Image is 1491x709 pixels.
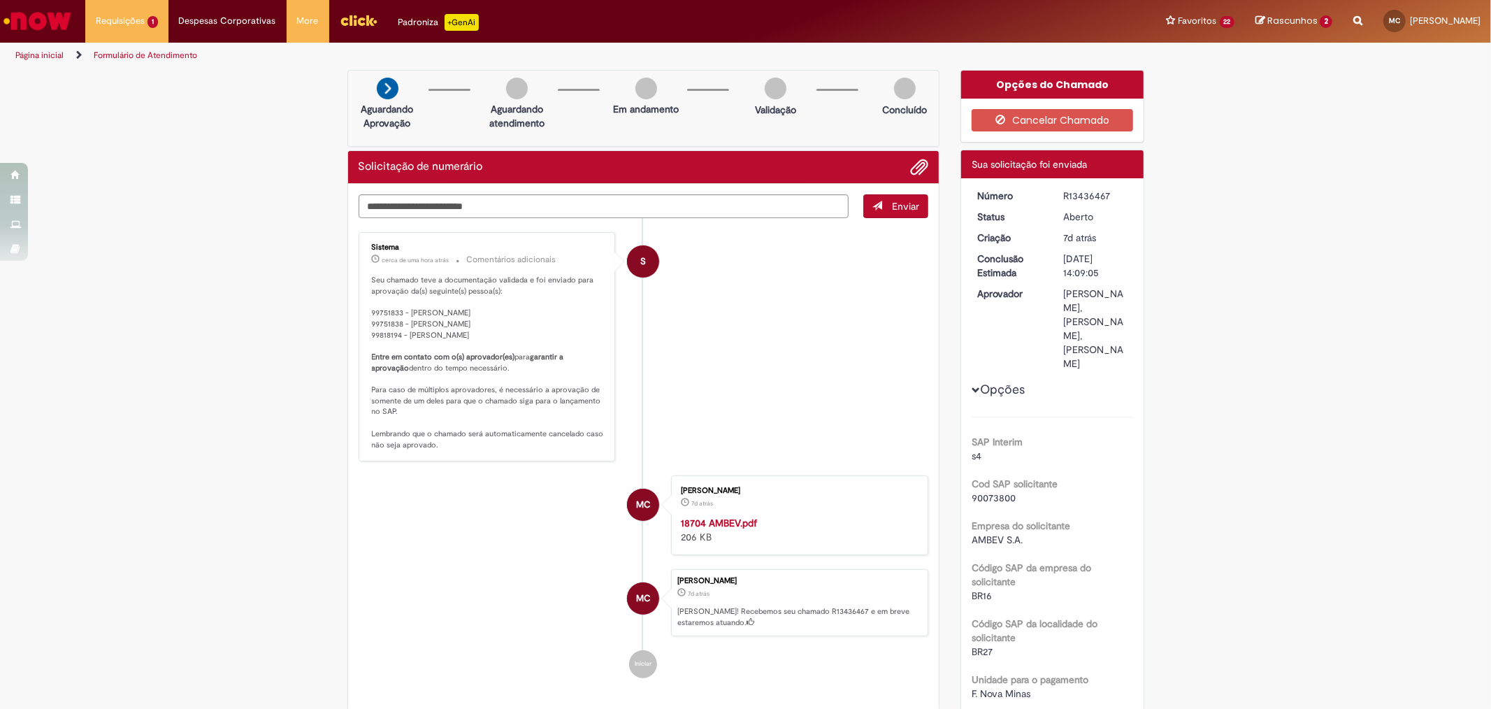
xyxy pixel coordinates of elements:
li: Michel Plattine Nepomuceno Carvalho [359,569,929,636]
span: cerca de uma hora atrás [382,256,449,264]
span: 90073800 [972,492,1016,504]
b: Cod SAP solicitante [972,478,1058,490]
span: MC [1389,16,1400,25]
img: img-circle-grey.png [635,78,657,99]
p: +GenAi [445,14,479,31]
b: Código SAP da empresa do solicitante [972,561,1091,588]
b: SAP Interim [972,436,1023,448]
div: 206 KB [681,516,914,544]
span: MC [636,488,651,522]
a: Página inicial [15,50,64,61]
span: F. Nova Minas [972,687,1030,700]
span: Sua solicitação foi enviada [972,158,1087,171]
ul: Histórico de tíquete [359,218,929,692]
dt: Número [967,189,1053,203]
div: Sistema [372,243,605,252]
button: Enviar [863,194,928,218]
span: BR27 [972,645,993,658]
img: ServiceNow [1,7,73,35]
span: Despesas Corporativas [179,14,276,28]
b: Unidade para o pagamento [972,673,1088,686]
img: img-circle-grey.png [506,78,528,99]
div: Michel Plattine Nepomuceno Carvalho [627,489,659,521]
p: Validação [755,103,796,117]
div: 21/08/2025 14:09:01 [1063,231,1128,245]
b: Código SAP da localidade do solicitante [972,617,1097,644]
span: 2 [1320,15,1332,28]
span: Requisições [96,14,145,28]
b: garantir a aprovação [372,352,566,373]
time: 28/08/2025 08:57:44 [382,256,449,264]
ul: Trilhas de página [10,43,984,69]
time: 21/08/2025 14:09:01 [1063,231,1096,244]
span: AMBEV S.A. [972,533,1023,546]
span: S [640,245,646,278]
p: Aguardando atendimento [483,102,551,130]
span: s4 [972,450,981,462]
dt: Criação [967,231,1053,245]
div: [DATE] 14:09:05 [1063,252,1128,280]
dt: Aprovador [967,287,1053,301]
img: img-circle-grey.png [765,78,786,99]
div: Michel Plattine Nepomuceno Carvalho [627,582,659,615]
b: Entre em contato com o(s) aprovador(es) [372,352,515,362]
h2: Solicitação de numerário Histórico de tíquete [359,161,483,173]
span: MC [636,582,651,615]
img: img-circle-grey.png [894,78,916,99]
span: Favoritos [1179,14,1217,28]
img: arrow-next.png [377,78,398,99]
dt: Conclusão Estimada [967,252,1053,280]
span: BR16 [972,589,992,602]
button: Adicionar anexos [910,158,928,176]
span: 7d atrás [691,499,713,508]
a: Rascunhos [1255,15,1332,28]
span: [PERSON_NAME] [1410,15,1481,27]
span: 22 [1220,16,1235,28]
div: [PERSON_NAME] [677,577,921,585]
div: System [627,245,659,278]
p: Em andamento [613,102,679,116]
dt: Status [967,210,1053,224]
span: More [297,14,319,28]
time: 21/08/2025 14:09:01 [688,589,710,598]
span: Rascunhos [1267,14,1318,27]
div: [PERSON_NAME] [681,487,914,495]
button: Cancelar Chamado [972,109,1133,131]
p: [PERSON_NAME]! Recebemos seu chamado R13436467 e em breve estaremos atuando. [677,606,921,628]
div: Opções do Chamado [961,71,1144,99]
p: Aguardando Aprovação [354,102,422,130]
p: Concluído [882,103,927,117]
time: 21/08/2025 14:08:51 [691,499,713,508]
div: [PERSON_NAME], [PERSON_NAME], [PERSON_NAME] [1063,287,1128,371]
a: Formulário de Atendimento [94,50,197,61]
a: 18704 AMBEV.pdf [681,517,757,529]
textarea: Digite sua mensagem aqui... [359,194,849,218]
span: 7d atrás [688,589,710,598]
div: Aberto [1063,210,1128,224]
img: click_logo_yellow_360x200.png [340,10,377,31]
p: Seu chamado teve a documentação validada e foi enviado para aprovação da(s) seguinte(s) pessoa(s)... [372,275,605,450]
span: Enviar [892,200,919,213]
b: Empresa do solicitante [972,520,1070,532]
div: Padroniza [398,14,479,31]
span: 1 [147,16,158,28]
span: 7d atrás [1063,231,1096,244]
small: Comentários adicionais [467,254,556,266]
div: R13436467 [1063,189,1128,203]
